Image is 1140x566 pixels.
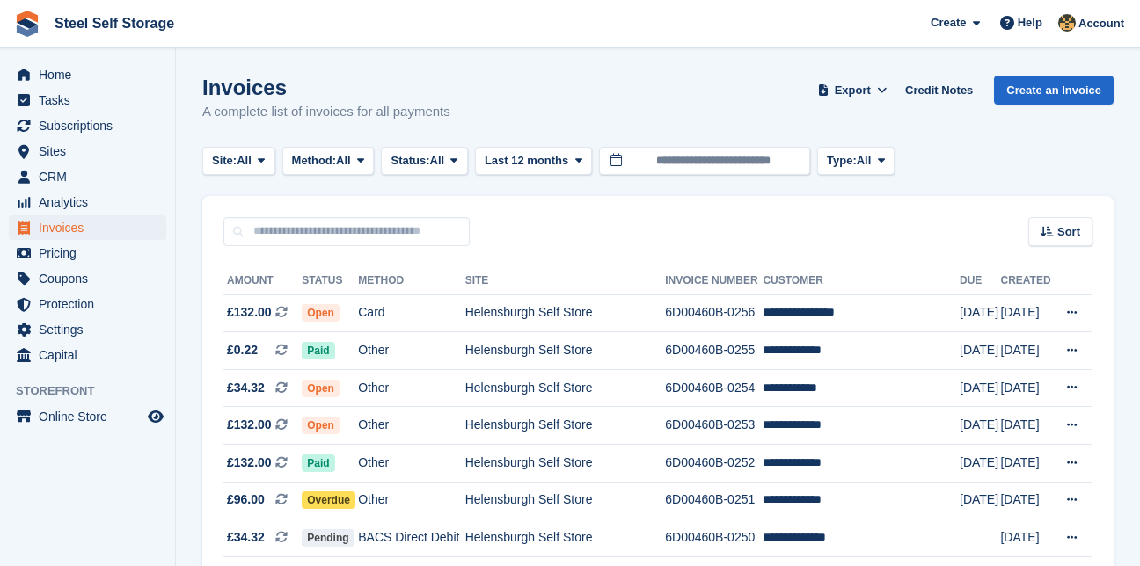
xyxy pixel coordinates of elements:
span: Status: [391,152,429,170]
td: [DATE] [1000,369,1053,407]
span: £0.22 [227,341,258,359]
span: £132.00 [227,416,272,434]
td: [DATE] [1000,482,1053,519]
td: Other [358,445,464,483]
th: Site [465,267,666,295]
td: 6D00460B-0256 [665,294,763,332]
td: Card [358,294,464,332]
a: menu [9,139,166,163]
img: stora-icon-8386f47178a22dfd0bd8f6a31ec36ba5ce8667c1dd55bd0f319d3a0aa187defe.svg [14,11,40,37]
span: Account [1078,15,1124,33]
span: Create [931,14,966,32]
td: [DATE] [1000,332,1053,370]
button: Last 12 months [475,147,592,176]
span: Sort [1057,223,1080,241]
td: [DATE] [960,482,1000,519]
td: Helensburgh Self Store [465,482,666,519]
span: Settings [39,317,144,342]
p: A complete list of invoices for all payments [202,102,450,122]
td: [DATE] [1000,407,1053,445]
span: All [336,152,351,170]
span: Open [302,417,340,434]
td: 6D00460B-0255 [665,332,763,370]
a: menu [9,62,166,87]
span: Capital [39,343,144,367]
span: Pricing [39,241,144,265]
td: [DATE] [960,407,1000,445]
td: 6D00460B-0250 [665,519,763,557]
th: Amount [223,267,302,295]
td: [DATE] [1000,519,1053,557]
span: Method: [292,152,337,170]
button: Type: All [817,147,895,176]
a: Credit Notes [898,76,980,105]
a: menu [9,113,166,138]
td: 6D00460B-0252 [665,445,763,483]
a: Create an Invoice [994,76,1114,105]
span: All [237,152,252,170]
td: Helensburgh Self Store [465,407,666,445]
h1: Invoices [202,76,450,99]
button: Method: All [282,147,375,176]
span: £132.00 [227,454,272,472]
a: menu [9,190,166,214]
td: Helensburgh Self Store [465,369,666,407]
td: BACS Direct Debit [358,519,464,557]
td: Other [358,407,464,445]
img: James Steel [1058,14,1076,32]
button: Export [814,76,891,105]
a: menu [9,164,166,189]
span: All [430,152,445,170]
span: Tasks [39,88,144,112]
td: [DATE] [960,445,1000,483]
th: Customer [763,267,960,295]
button: Site: All [202,147,275,176]
span: Paid [302,342,334,359]
span: Site: [212,152,237,170]
span: Export [835,82,871,99]
span: Overdue [302,491,355,509]
span: Paid [302,454,334,472]
td: Other [358,332,464,370]
button: Status: All [381,147,467,176]
span: £34.32 [227,379,265,397]
td: Helensburgh Self Store [465,519,666,557]
span: £132.00 [227,303,272,322]
td: [DATE] [960,294,1000,332]
span: Last 12 months [485,152,568,170]
td: Helensburgh Self Store [465,445,666,483]
th: Status [302,267,358,295]
span: Subscriptions [39,113,144,138]
td: 6D00460B-0251 [665,482,763,519]
td: Other [358,369,464,407]
a: menu [9,266,166,291]
td: [DATE] [1000,445,1053,483]
td: 6D00460B-0253 [665,407,763,445]
span: CRM [39,164,144,189]
th: Created [1000,267,1053,295]
span: Analytics [39,190,144,214]
a: menu [9,88,166,112]
a: menu [9,343,166,367]
span: £96.00 [227,490,265,509]
td: Helensburgh Self Store [465,332,666,370]
span: Online Store [39,404,144,429]
span: Invoices [39,215,144,240]
td: [DATE] [960,369,1000,407]
th: Method [358,267,464,295]
span: All [857,152,872,170]
span: Open [302,380,340,397]
span: Open [302,304,340,322]
span: Help [1018,14,1042,32]
span: Type: [827,152,857,170]
span: £34.32 [227,528,265,547]
span: Home [39,62,144,87]
th: Invoice Number [665,267,763,295]
td: Helensburgh Self Store [465,294,666,332]
a: menu [9,241,166,265]
th: Due [960,267,1000,295]
td: [DATE] [1000,294,1053,332]
td: Other [358,482,464,519]
a: menu [9,292,166,316]
td: 6D00460B-0254 [665,369,763,407]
